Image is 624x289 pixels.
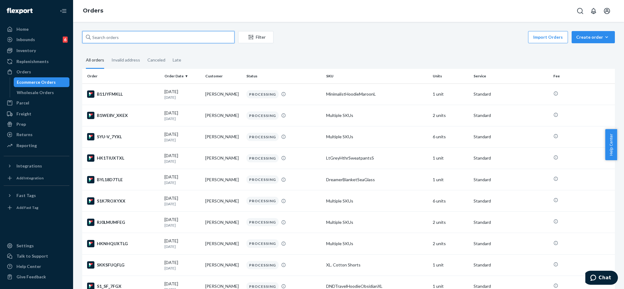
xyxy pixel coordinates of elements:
[164,159,200,164] p: [DATE]
[246,218,279,226] div: PROCESSING
[326,155,428,161] div: LtGreyHthrSweatpantsS
[16,58,49,65] div: Replenishments
[78,2,108,20] ol: breadcrumbs
[430,105,471,126] td: 2 units
[82,69,162,83] th: Order
[164,110,200,121] div: [DATE]
[16,263,41,270] div: Help Center
[4,130,69,139] a: Returns
[87,261,160,269] div: SKKSFUQFLG
[4,67,69,77] a: Orders
[430,147,471,169] td: 1 unit
[474,177,548,183] p: Standard
[17,90,54,96] div: Wholesale Orders
[162,69,203,83] th: Order Date
[474,241,548,247] p: Standard
[164,244,200,249] p: [DATE]
[164,137,200,143] p: [DATE]
[203,212,244,233] td: [PERSON_NAME]
[83,7,103,14] a: Orders
[16,163,42,169] div: Integrations
[203,126,244,147] td: [PERSON_NAME]
[246,239,279,248] div: PROCESSING
[16,111,31,117] div: Freight
[16,100,29,106] div: Parcel
[164,174,200,185] div: [DATE]
[430,212,471,233] td: 2 units
[587,5,600,17] button: Open notifications
[87,240,160,247] div: HKNHQUXTLG
[246,133,279,141] div: PROCESSING
[16,48,36,54] div: Inventory
[82,31,234,43] input: Search orders
[164,116,200,121] p: [DATE]
[474,155,548,161] p: Standard
[16,69,31,75] div: Orders
[324,233,430,254] td: Multiple SKUs
[14,88,70,97] a: Wholesale Orders
[238,31,273,43] button: Filter
[87,112,160,119] div: B1WE8V_XKEX
[203,147,244,169] td: [PERSON_NAME]
[147,52,165,68] div: Canceled
[87,133,160,140] div: SYU-V_7YXL
[585,271,618,286] iframe: Opens a widget where you can chat to one of our agents
[430,254,471,276] td: 1 unit
[16,253,48,259] div: Talk to Support
[324,69,430,83] th: SKU
[430,69,471,83] th: Units
[16,274,46,280] div: Give Feedback
[474,134,548,140] p: Standard
[471,69,551,83] th: Service
[324,212,430,233] td: Multiple SKUs
[4,109,69,119] a: Freight
[4,46,69,55] a: Inventory
[326,177,428,183] div: DreamerBlanketSeaGlass
[430,233,471,254] td: 2 units
[164,95,200,100] p: [DATE]
[16,243,34,249] div: Settings
[4,161,69,171] button: Integrations
[474,112,548,118] p: Standard
[203,254,244,276] td: [PERSON_NAME]
[7,8,33,14] img: Flexport logo
[164,195,200,206] div: [DATE]
[16,37,35,43] div: Inbounds
[246,175,279,184] div: PROCESSING
[16,26,29,32] div: Home
[430,83,471,105] td: 1 unit
[164,217,200,228] div: [DATE]
[474,91,548,97] p: Standard
[246,197,279,205] div: PROCESSING
[430,190,471,212] td: 6 units
[111,52,140,68] div: Invalid address
[164,180,200,185] p: [DATE]
[203,233,244,254] td: [PERSON_NAME]
[4,191,69,200] button: Fast Tags
[164,201,200,206] p: [DATE]
[605,129,617,160] button: Help Center
[87,219,160,226] div: RJ0LMUMFEG
[601,5,613,17] button: Open account menu
[246,154,279,162] div: PROCESSING
[244,69,324,83] th: Status
[4,57,69,66] a: Replenishments
[474,198,548,204] p: Standard
[326,262,428,268] div: XL. Cotton Shorts
[16,121,26,127] div: Prep
[4,203,69,213] a: Add Fast Tag
[164,259,200,271] div: [DATE]
[203,190,244,212] td: [PERSON_NAME]
[572,31,615,43] button: Create order
[164,131,200,143] div: [DATE]
[14,77,70,87] a: Ecommerce Orders
[238,34,273,40] div: Filter
[16,132,33,138] div: Returns
[16,175,44,181] div: Add Integration
[205,73,241,79] div: Customer
[551,69,615,83] th: Fee
[86,52,104,69] div: All orders
[16,192,36,199] div: Fast Tags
